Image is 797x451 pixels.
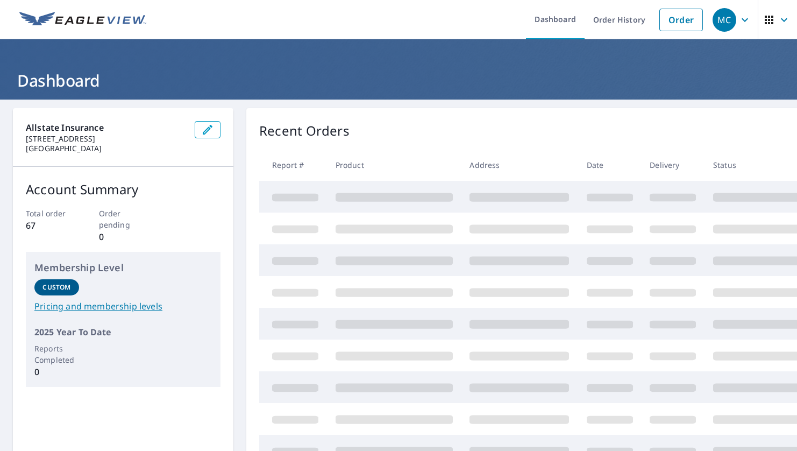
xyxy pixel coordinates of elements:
[26,121,186,134] p: Allstate Insurance
[26,208,75,219] p: Total order
[34,300,212,313] a: Pricing and membership levels
[578,149,642,181] th: Date
[26,180,220,199] p: Account Summary
[34,343,79,365] p: Reports Completed
[34,260,212,275] p: Membership Level
[26,144,186,153] p: [GEOGRAPHIC_DATA]
[461,149,578,181] th: Address
[13,69,784,91] h1: Dashboard
[34,326,212,339] p: 2025 Year To Date
[259,121,350,140] p: Recent Orders
[42,283,70,292] p: Custom
[26,134,186,144] p: [STREET_ADDRESS]
[34,365,79,378] p: 0
[659,9,703,31] a: Order
[713,8,736,32] div: MC
[99,208,148,230] p: Order pending
[641,149,705,181] th: Delivery
[259,149,327,181] th: Report #
[26,219,75,232] p: 67
[327,149,461,181] th: Product
[99,230,148,243] p: 0
[19,12,146,28] img: EV Logo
